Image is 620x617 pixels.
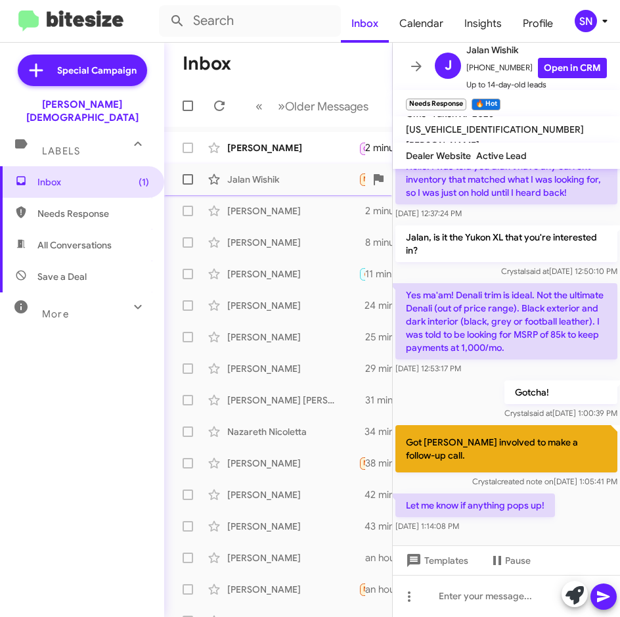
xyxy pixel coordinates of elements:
div: [URL][DOMAIN_NAME] [359,331,365,344]
div: [PERSON_NAME] [227,299,359,312]
span: All Conversations [37,239,112,252]
a: Insights [454,5,512,43]
div: [PERSON_NAME] [227,331,359,344]
div: an hour ago [365,551,430,564]
div: Inbound Call [359,139,365,156]
span: Needs Response [363,585,419,593]
span: Inbox [37,175,149,189]
span: Pause [505,549,531,572]
div: I understand, [PERSON_NAME]. We will be here when you are ready and will keep you informed as to ... [359,362,365,375]
div: Nazareth Nicoletta [227,425,359,438]
p: Gotcha! [504,380,617,404]
a: Special Campaign [18,55,147,86]
div: [PERSON_NAME] [PERSON_NAME] [227,394,359,407]
a: Open in CRM [538,58,607,78]
div: 24 minutes ago [365,299,444,312]
div: 👍🏼 [359,425,365,438]
div: SN [575,10,597,32]
div: Jalan Wishik [227,173,359,186]
a: Inbox [341,5,389,43]
div: That's great to hear! When those 2026 Wranglers arrive, we'll schedule a time for you to come in ... [359,236,365,249]
div: [PERSON_NAME] [227,267,359,281]
div: [PERSON_NAME], I am sorry that we did not earn your business. Please let us know if there is anyt... [359,394,365,407]
span: [PHONE_NUMBER] [466,58,607,78]
span: [US_VEHICLE_IDENTIFICATION_NUMBER] [406,124,584,135]
span: J [445,55,452,76]
span: Labels [42,145,80,157]
span: Needs Response [363,459,419,467]
div: 8 minutes ago [365,236,439,249]
span: Crystal [DATE] 12:50:10 PM [501,266,617,276]
span: Call Them [363,145,397,153]
div: [PERSON_NAME] [227,551,359,564]
p: Yes ma'am! Denali trim is ideal. Not the ultimate Denali (out of price range). Black exterior and... [395,283,617,359]
h1: Inbox [183,53,231,74]
div: 11 minutes ago [365,267,441,281]
div: [PERSON_NAME] [227,236,359,249]
div: [PERSON_NAME] [227,457,359,470]
span: [PERSON_NAME] [406,139,479,151]
button: Pause [479,549,541,572]
div: [DATE] [359,455,365,470]
a: Calendar [389,5,454,43]
div: 42 minutes ago [365,488,444,501]
div: [PERSON_NAME] [227,488,359,501]
span: Crystal [DATE] 1:00:39 PM [504,408,617,418]
span: [DATE] 12:53:17 PM [395,363,461,373]
div: That's awesome! Congratulations! Please let us know if we can be of assistance in the future. [359,488,365,501]
div: [PERSON_NAME] [227,583,359,596]
span: created note on [497,476,554,486]
span: [DATE] 1:14:08 PM [395,521,459,531]
span: Templates [403,549,468,572]
span: 🔥 Hot [363,269,386,278]
span: Dealer Website [406,150,471,162]
div: [PERSON_NAME] [227,204,359,217]
div: an hour ago [365,583,430,596]
span: said at [529,408,552,418]
p: Got [PERSON_NAME] involved to make a follow-up call. [395,425,617,472]
button: SN [564,10,606,32]
span: Needs Response [363,175,419,183]
span: Crystal [DATE] 1:05:41 PM [472,476,617,486]
button: Previous [248,93,271,120]
div: Thank you, [PERSON_NAME]. It's nice meeting you also. I understand that your schedule is busy. We... [359,204,365,217]
span: said at [526,266,549,276]
span: More [42,308,69,320]
span: Active Lead [476,150,527,162]
div: 34 minutes ago [365,425,444,438]
a: Profile [512,5,564,43]
div: 29 minutes ago [365,362,444,375]
span: » [278,98,285,114]
span: Up to 14-day-old leads [466,78,607,91]
span: Save a Deal [37,270,87,283]
span: Older Messages [285,99,368,114]
div: Let me know if anything pops up! [359,171,365,187]
button: Next [270,93,376,120]
div: 43 minutes ago [365,520,444,533]
div: 31 minutes ago [365,394,443,407]
span: Jalan Wishik [466,42,607,58]
div: 38 minutes ago [365,457,444,470]
span: (1) [139,175,149,189]
div: That's perfectly fine! If you have any questions in the meantime or need assistance, feel free to... [359,520,365,533]
small: 🔥 Hot [472,99,500,110]
span: [DATE] 12:37:24 PM [395,208,462,218]
p: Hello! I was told you didn't have any current inventory that matched what I was looking for, so I... [395,154,617,204]
div: [PERSON_NAME] [227,362,359,375]
nav: Page navigation example [248,93,376,120]
small: Needs Response [406,99,466,110]
span: Special Campaign [57,64,137,77]
div: Great! We can explore your options when you come in. What time would work for you [DATE], [PERSON... [359,266,365,281]
div: I see, were we far off from the number you were thinking? [359,299,365,312]
div: Liked “That's understandable! If you change your mind, we'd love to discuss purchasing your 2024 ... [359,551,365,564]
div: 2 minutes ago [365,141,439,154]
div: 25 minutes ago [365,331,444,344]
span: Needs Response [37,207,149,220]
span: « [255,98,263,114]
div: [PERSON_NAME] [227,141,359,154]
p: Let me know if anything pops up! [395,493,555,517]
